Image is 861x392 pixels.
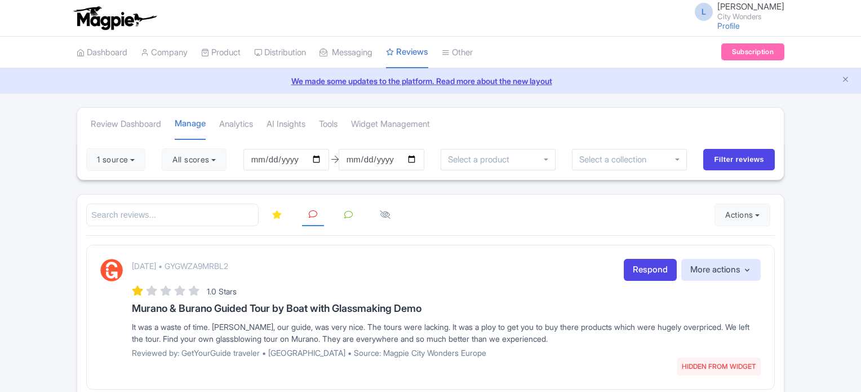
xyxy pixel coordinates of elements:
[319,37,372,68] a: Messaging
[841,74,850,87] button: Close announcement
[162,148,227,171] button: All scores
[71,6,158,30] img: logo-ab69f6fb50320c5b225c76a69d11143b.png
[717,1,784,12] span: [PERSON_NAME]
[201,37,241,68] a: Product
[695,3,713,21] span: L
[132,260,228,272] p: [DATE] • GYGWZA9MRBL2
[714,204,770,226] button: Actions
[717,21,740,30] a: Profile
[77,37,127,68] a: Dashboard
[91,109,161,140] a: Review Dashboard
[386,37,428,69] a: Reviews
[207,287,237,296] span: 1.0 Stars
[579,155,654,165] input: Select a collection
[141,37,188,68] a: Company
[351,109,430,140] a: Widget Management
[319,109,338,140] a: Tools
[717,13,784,20] small: City Wonders
[86,148,145,171] button: 1 source
[688,2,784,20] a: L [PERSON_NAME] City Wonders
[86,204,259,227] input: Search reviews...
[703,149,775,170] input: Filter reviews
[681,259,761,281] button: More actions
[132,321,761,345] div: It was a waste of time. [PERSON_NAME], our guide, was very nice. The tours were lacking. It was a...
[677,358,761,376] span: HIDDEN FROM WIDGET
[7,75,854,87] a: We made some updates to the platform. Read more about the new layout
[624,259,677,281] a: Respond
[132,303,761,314] h3: Murano & Burano Guided Tour by Boat with Glassmaking Demo
[175,108,206,140] a: Manage
[442,37,473,68] a: Other
[448,155,516,165] input: Select a product
[721,43,784,60] a: Subscription
[219,109,253,140] a: Analytics
[100,259,123,281] img: GetYourGuide Logo
[254,37,306,68] a: Distribution
[132,347,761,359] p: Reviewed by: GetYourGuide traveler • [GEOGRAPHIC_DATA] • Source: Magpie City Wonders Europe
[267,109,305,140] a: AI Insights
